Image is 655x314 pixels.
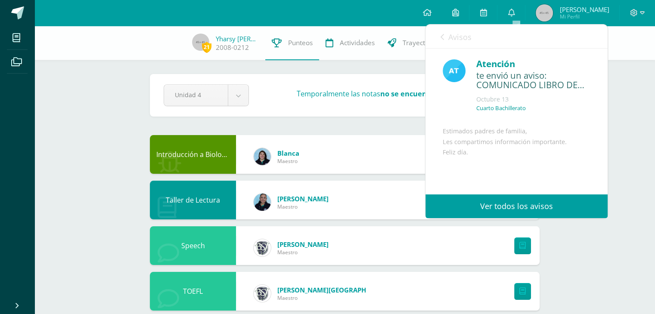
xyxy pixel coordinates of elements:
div: te envió un aviso: COMUNICADO LIBRO DE ALQUILER [476,71,590,91]
span: 21 [202,42,211,52]
span: Unidad 4 [175,85,217,105]
span: [PERSON_NAME] [559,5,609,14]
span: Mi Perfil [559,13,609,20]
div: Speech [150,226,236,265]
a: Punteos [265,26,319,60]
img: 9fc725f787f6a993fc92a288b7a8b70c.png [443,59,466,82]
span: Maestro [277,294,381,302]
a: [PERSON_NAME] [277,240,329,249]
a: Yharsy [PERSON_NAME] [216,34,259,43]
img: 45x45 [536,4,553,22]
span: Punteos [288,38,313,47]
div: TOEFL [150,272,236,311]
a: Blanca [277,149,299,157]
span: Avisos [448,32,472,42]
p: Cuarto Bachillerato [476,105,526,112]
div: Atención [476,57,590,71]
span: Maestro [277,203,329,210]
strong: no se encuentran disponibles [380,89,483,99]
img: 16c3d0cd5e8cae4aecb86a0a5c6f5782.png [254,285,271,302]
a: Unidad 4 [164,85,248,106]
div: Taller de Lectura [150,181,236,219]
a: Trayectoria [381,26,444,60]
div: Estimados padres de familia, Les compartimos información importante. Feliz día. [443,126,590,248]
span: Maestro [277,249,329,256]
span: Maestro [277,157,299,165]
img: cf0f0e80ae19a2adee6cb261b32f5f36.png [254,239,271,256]
img: 45x45 [192,34,209,51]
div: Octubre 13 [476,95,590,104]
span: Actividades [340,38,375,47]
a: Actividades [319,26,381,60]
div: Introducción a Biología [150,135,236,174]
img: 9587b11a6988a136ca9b298a8eab0d3f.png [254,194,271,211]
h3: Temporalmente las notas . [297,89,485,99]
span: Trayectoria [403,38,437,47]
img: 6df1b4a1ab8e0111982930b53d21c0fa.png [254,148,271,165]
a: Ver todos los avisos [425,194,608,218]
a: [PERSON_NAME][GEOGRAPHIC_DATA] [277,286,381,294]
a: [PERSON_NAME] [277,194,329,203]
a: 2008-0212 [216,43,249,52]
